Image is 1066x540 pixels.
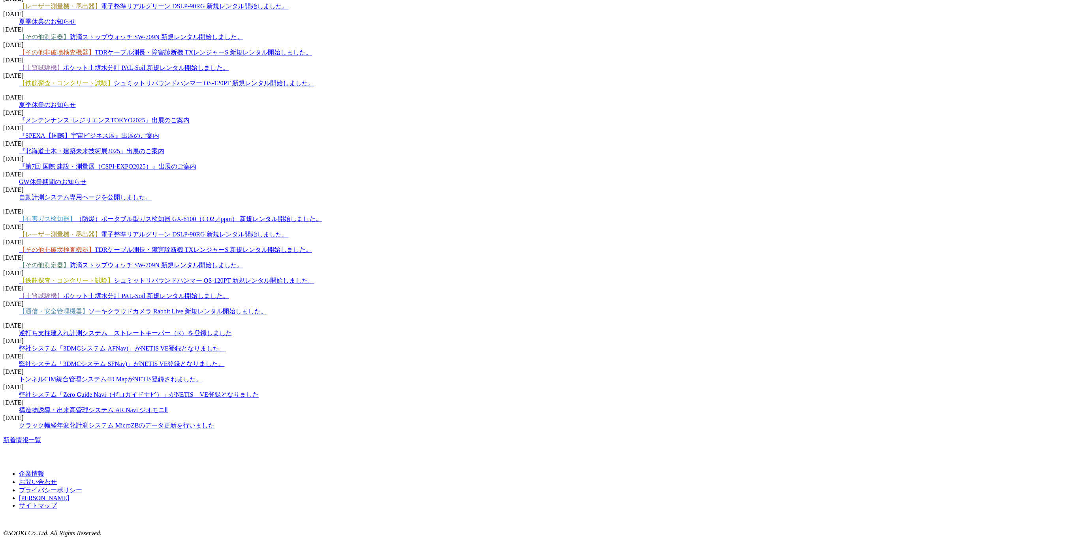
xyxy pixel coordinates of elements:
span: 【レーザー測量機・墨出器】 [19,3,101,9]
a: 【その他測定器】防滴ストップウォッチ SW-709N 新規レンタル開始しました。 [19,34,243,40]
dt: [DATE] [3,26,1063,33]
a: 弊社システム「3DMCシステム SFNav)」がNETIS VE登録となりました。 [19,360,225,367]
a: 【その他非破壊検査機器】TDRケーブル測長・障害診断機 TXレンジャーS 新規レンタル開始しました。 [19,49,312,56]
a: 【有害ガス検知器】（防爆）ポータブル型ガス検知器 GX-6100（CO2／ppm） 新規レンタル開始しました。 [19,216,322,222]
dt: [DATE] [3,300,1063,307]
dt: [DATE] [3,254,1063,261]
span: 【鉄筋探査・コンクリート試験】 [19,80,114,86]
dt: [DATE] [3,353,1063,360]
a: 逆打ち支柱建入れ計測システム ストレートキーパー（R）を登録しました [19,330,232,336]
span: 【その他非破壊検査機器】 [19,49,95,56]
a: 【鉄筋探査・コンクリート試験】シュミットリバウンドハンマー OS-120PT 新規レンタル開始しました。 [19,277,314,284]
a: 夏季休業のお知らせ [19,18,76,25]
dt: [DATE] [3,41,1063,49]
a: 『メンテンナンス･レジリエンスTOKYO2025』出展のご案内 [19,117,190,124]
a: [PERSON_NAME] [19,495,69,501]
span: 【土質試験機】 [19,292,63,299]
a: 弊社システム「Zero Guide Navi（ゼロガイドナビ）」がNETIS VE登録となりました [19,391,259,398]
a: 構造物誘導・出来高管理システム AR Navi ジオモニⅡ [19,407,168,413]
a: 【レーザー測量機・墨出器】電子整準リアルグリーン DSLP-90RG 新規レンタル開始しました。 [19,231,289,238]
a: 企業情報 [19,470,44,477]
dt: [DATE] [3,57,1063,64]
a: 新着情報一覧 [3,437,41,443]
span: 【その他測定器】 [19,34,70,40]
dt: [DATE] [3,399,1063,406]
dt: [DATE] [3,223,1063,231]
dt: [DATE] [3,186,1063,193]
span: 【レーザー測量機・墨出器】 [19,231,101,238]
dt: [DATE] [3,140,1063,147]
a: プライバシーポリシー [19,487,82,493]
span: 【土質試験機】 [19,64,63,71]
a: サイトマップ [19,502,57,509]
a: トンネルCIM統合管理システム4D MapがNETIS登録されました。 [19,376,202,382]
a: GW休業期間のお知らせ [19,178,86,185]
dt: [DATE] [3,72,1063,79]
dt: [DATE] [3,109,1063,116]
dt: [DATE] [3,11,1063,18]
dt: [DATE] [3,337,1063,345]
dt: [DATE] [3,285,1063,292]
address: ©SOOKI Co.,Ltd. All Rights Reserved. [3,530,1063,537]
a: 【土質試験機】ポケット土壌水分計 PAL-Soil 新規レンタル開始しました。 [19,64,229,71]
span: 【有害ガス検知器】 [19,216,76,222]
a: 『北海道土木・建築未来技術展2025』出展のご案内 [19,148,164,154]
dt: [DATE] [3,208,1063,215]
dt: [DATE] [3,94,1063,101]
a: 弊社システム「3DMCシステム AFNav)」がNETIS VE登録となりました。 [19,345,226,352]
a: 【土質試験機】ポケット土壌水分計 PAL-Soil 新規レンタル開始しました。 [19,292,229,299]
dt: [DATE] [3,384,1063,391]
dt: [DATE] [3,239,1063,246]
span: 【通信・安全管理機器】 [19,308,88,315]
span: 【その他測定器】 [19,262,70,268]
dt: [DATE] [3,322,1063,329]
a: 【通信・安全管理機器】ソーキクラウドカメラ Rabbit Live 新規レンタル開始しました。 [19,308,267,315]
dt: [DATE] [3,270,1063,277]
span: 【鉄筋探査・コンクリート試験】 [19,277,114,284]
a: 自動計測システム専用ページを公開しました。 [19,194,152,201]
a: 【レーザー測量機・墨出器】電子整準リアルグリーン DSLP-90RG 新規レンタル開始しました。 [19,3,289,9]
a: お問い合わせ [19,478,57,485]
a: 【その他測定器】防滴ストップウォッチ SW-709N 新規レンタル開始しました。 [19,262,243,268]
span: 【その他非破壊検査機器】 [19,246,95,253]
a: 【その他非破壊検査機器】TDRケーブル測長・障害診断機 TXレンジャーS 新規レンタル開始しました。 [19,246,312,253]
a: クラック幅経年変化計測システム MicroZBのデータ更新を行いました [19,422,215,429]
a: 【鉄筋探査・コンクリート試験】シュミットリバウンドハンマー OS-120PT 新規レンタル開始しました。 [19,80,314,86]
dt: [DATE] [3,414,1063,422]
dt: [DATE] [3,156,1063,163]
a: 『第7回 国際 建設・測量展（CSPI-EXPO2025）』出展のご案内 [19,163,196,170]
a: 夏季休業のお知らせ [19,101,76,108]
a: 『SPEXA【国際】宇宙ビジネス展』出展のご案内 [19,132,159,139]
dt: [DATE] [3,125,1063,132]
dt: [DATE] [3,368,1063,375]
dt: [DATE] [3,171,1063,178]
